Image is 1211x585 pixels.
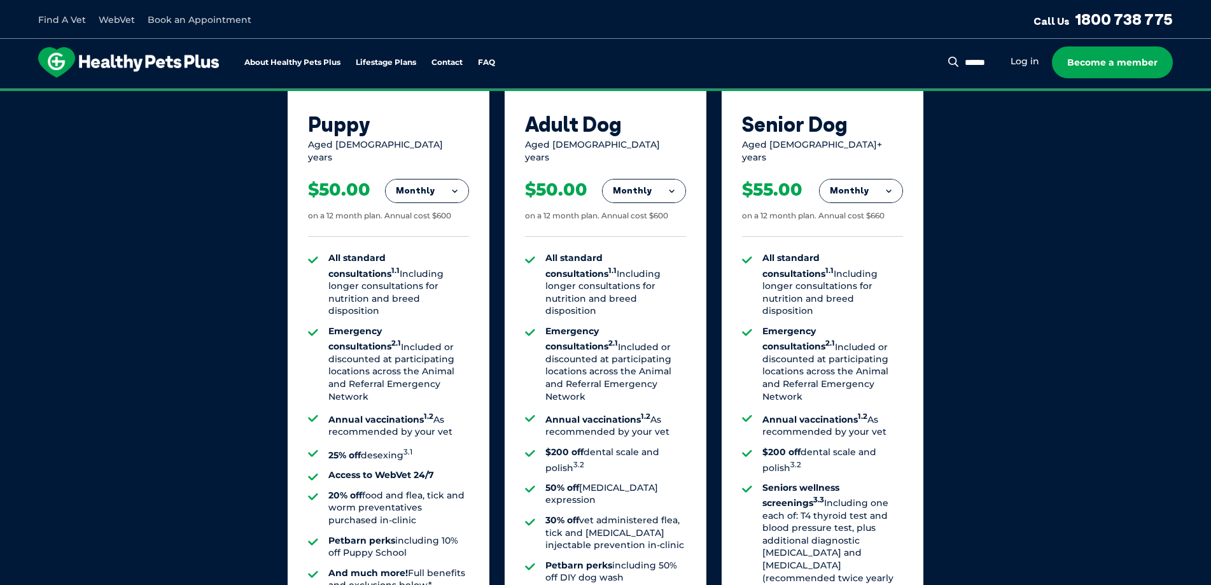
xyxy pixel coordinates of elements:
strong: 20% off [328,490,362,501]
div: Aged [DEMOGRAPHIC_DATA] years [525,139,686,164]
strong: 30% off [545,514,579,526]
li: including 10% off Puppy School [328,535,469,560]
li: As recommended by your vet [328,411,469,439]
sup: 2.1 [391,339,401,348]
sup: 1.1 [825,266,834,275]
li: [MEDICAL_DATA] expression [545,482,686,507]
div: on a 12 month plan. Annual cost $660 [742,211,885,222]
li: vet administered flea, tick and [MEDICAL_DATA] injectable prevention in-clinic [545,514,686,552]
strong: Petbarn perks [545,560,612,571]
span: Proactive, preventative wellness program designed to keep your pet healthier and happier for longer [368,89,843,101]
strong: Seniors wellness screenings [762,482,839,509]
div: $50.00 [525,179,587,201]
span: Call Us [1033,15,1070,27]
sup: 1.2 [641,412,650,421]
li: As recommended by your vet [762,411,903,439]
sup: 1.2 [424,412,433,421]
li: including 50% off DIY dog wash [545,560,686,584]
div: $50.00 [308,179,370,201]
strong: 50% off [545,482,579,493]
div: on a 12 month plan. Annual cost $600 [525,211,668,222]
sup: 2.1 [608,339,618,348]
strong: $200 off [545,446,584,458]
strong: Access to WebVet 24/7 [328,469,434,481]
sup: 3.1 [403,448,412,456]
sup: 1.1 [608,266,617,275]
sup: 3.2 [573,460,584,469]
sup: 3.3 [813,495,824,504]
strong: Annual vaccinations [545,414,650,425]
div: Puppy [308,112,469,136]
li: Including longer consultations for nutrition and breed disposition [328,252,469,318]
li: desexing [328,446,469,462]
sup: 1.2 [858,412,867,421]
a: About Healthy Pets Plus [244,59,340,67]
li: dental scale and polish [545,446,686,474]
button: Monthly [386,180,468,202]
li: Included or discounted at participating locations across the Animal and Referral Emergency Network [545,325,686,403]
button: Monthly [603,180,685,202]
div: $55.00 [742,179,802,201]
button: Monthly [820,180,902,202]
a: Log in [1011,55,1039,67]
li: Included or discounted at participating locations across the Animal and Referral Emergency Network [762,325,903,403]
div: Adult Dog [525,112,686,136]
strong: Emergency consultations [762,325,835,352]
img: hpp-logo [38,47,219,78]
button: Search [946,55,962,68]
div: Senior Dog [742,112,903,136]
div: Aged [DEMOGRAPHIC_DATA] years [308,139,469,164]
sup: 1.1 [391,266,400,275]
strong: All standard consultations [328,252,400,279]
strong: All standard consultations [545,252,617,279]
li: dental scale and polish [762,446,903,474]
a: FAQ [478,59,495,67]
strong: Petbarn perks [328,535,395,546]
a: Contact [431,59,463,67]
a: Call Us1800 738 775 [1033,10,1173,29]
strong: Annual vaccinations [762,414,867,425]
strong: $200 off [762,446,801,458]
strong: All standard consultations [762,252,834,279]
strong: Emergency consultations [328,325,401,352]
sup: 3.2 [790,460,801,469]
li: Included or discounted at participating locations across the Animal and Referral Emergency Network [328,325,469,403]
a: WebVet [99,14,135,25]
li: As recommended by your vet [545,411,686,439]
sup: 2.1 [825,339,835,348]
strong: 25% off [328,449,361,461]
div: Aged [DEMOGRAPHIC_DATA]+ years [742,139,903,164]
strong: Emergency consultations [545,325,618,352]
div: on a 12 month plan. Annual cost $600 [308,211,451,222]
a: Become a member [1052,46,1173,78]
a: Find A Vet [38,14,86,25]
li: Including longer consultations for nutrition and breed disposition [762,252,903,318]
li: Including longer consultations for nutrition and breed disposition [545,252,686,318]
li: food and flea, tick and worm preventatives purchased in-clinic [328,490,469,527]
a: Book an Appointment [148,14,251,25]
a: Lifestage Plans [356,59,416,67]
strong: Annual vaccinations [328,414,433,425]
strong: And much more! [328,567,408,579]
